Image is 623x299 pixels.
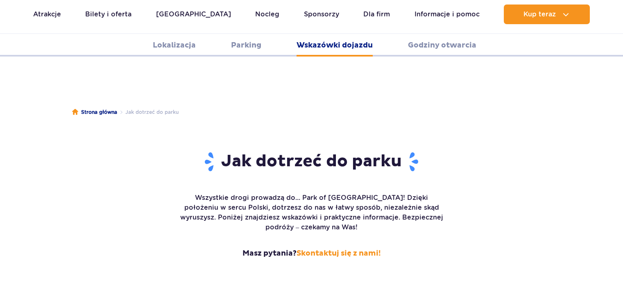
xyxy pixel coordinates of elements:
a: Strona główna [72,108,117,116]
a: Dla firm [363,5,390,24]
li: Jak dotrzeć do parku [117,108,179,116]
a: Parking [231,34,261,57]
a: Nocleg [255,5,279,24]
span: Kup teraz [523,11,556,18]
a: Godziny otwarcia [408,34,476,57]
a: Skontaktuj się z nami! [297,249,381,258]
h1: Jak dotrzeć do parku [179,151,445,172]
strong: Masz pytania? [179,249,445,258]
a: Wskazówki dojazdu [297,34,373,57]
a: [GEOGRAPHIC_DATA] [156,5,231,24]
p: Wszystkie drogi prowadzą do... Park of [GEOGRAPHIC_DATA]! Dzięki położeniu w sercu Polski, dotrze... [179,193,445,232]
a: Atrakcje [33,5,61,24]
a: Informacje i pomoc [415,5,480,24]
a: Lokalizacja [153,34,196,57]
a: Bilety i oferta [85,5,131,24]
button: Kup teraz [504,5,590,24]
a: Sponsorzy [304,5,339,24]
